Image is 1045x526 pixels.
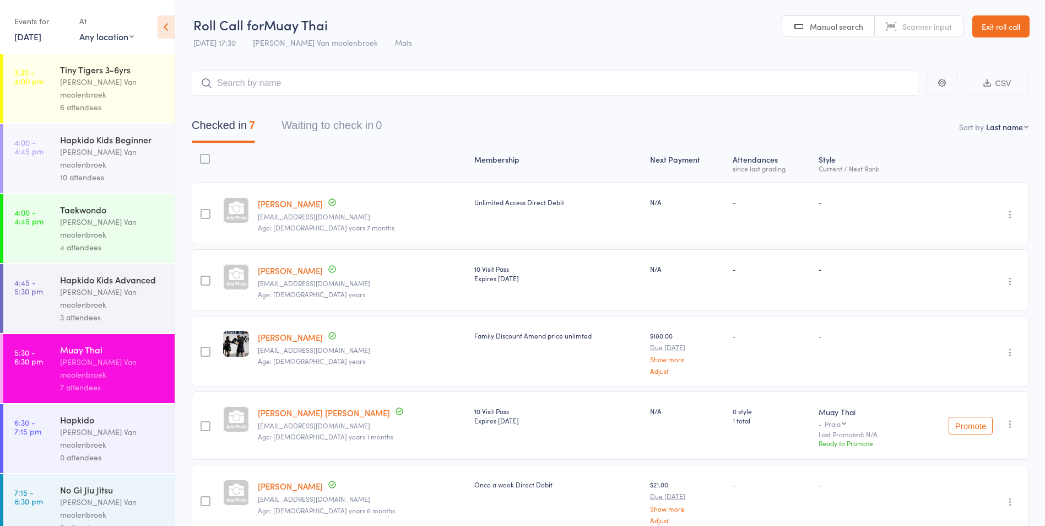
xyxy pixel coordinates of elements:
div: - [819,197,907,207]
a: [PERSON_NAME] [PERSON_NAME] [258,407,390,418]
div: Muay Thai [60,343,165,356]
div: N/A [650,406,723,416]
div: - [733,480,810,489]
div: Current / Next Rank [819,165,907,172]
a: 4:45 -5:30 pmHapkido Kids Advanced[PERSON_NAME] Van moolenbroek3 attendees [3,264,175,333]
a: [PERSON_NAME] [258,331,323,343]
span: Age: [DEMOGRAPHIC_DATA] years [258,289,365,299]
div: [PERSON_NAME] Van moolenbroek [60,146,165,171]
a: [PERSON_NAME] [258,480,323,492]
span: [PERSON_NAME] Van moolenbroek [253,37,378,48]
a: [DATE] [14,30,41,42]
span: Roll Call for [193,15,264,34]
div: Muay Thai [819,406,907,417]
div: 3 attendees [60,311,165,324]
button: Promote [949,417,993,434]
small: skyea1993@gmail.com [258,213,465,221]
a: 6:30 -7:15 pmHapkido[PERSON_NAME] Van moolenbroek0 attendees [3,404,175,473]
div: [PERSON_NAME] Van moolenbroek [60,426,165,451]
div: Hapkido Kids Advanced [60,273,165,286]
div: Family Discount Amend price unlimted [474,331,641,340]
div: 10 Visit Pass [474,264,641,283]
div: Events for [14,12,68,30]
div: - [733,264,810,273]
span: Scanner input [902,21,952,32]
button: Waiting to check in0 [281,114,382,143]
small: jaimesscholten@gmail.com [258,495,465,503]
time: 5:30 - 6:30 pm [14,348,43,366]
div: [PERSON_NAME] Van moolenbroek [60,76,165,101]
span: Manual search [810,21,863,32]
a: Show more [650,505,723,512]
img: image1749600190.png [223,331,249,357]
div: - [819,264,907,273]
small: Last Promoted: N/A [819,431,907,438]
div: $180.00 [650,331,723,374]
div: Expires [DATE] [474,273,641,283]
span: Age: [DEMOGRAPHIC_DATA] years 7 months [258,223,394,232]
div: [PERSON_NAME] Van moolenbroek [60,356,165,381]
div: since last grading [733,165,810,172]
span: Mats [395,37,412,48]
time: 4:00 - 4:45 pm [14,138,44,155]
div: Unlimited Access Direct Debit [474,197,641,207]
div: - [819,480,907,489]
div: 0 attendees [60,451,165,464]
div: [PERSON_NAME] Van moolenbroek [60,216,165,241]
div: N/A [650,197,723,207]
div: Expires [DATE] [474,416,641,425]
div: Hapkido Kids Beginner [60,133,165,146]
div: 0 [376,119,382,131]
div: At [79,12,134,30]
a: 5:30 -6:30 pmMuay Thai[PERSON_NAME] Van moolenbroek7 attendees [3,334,175,403]
small: aje1973@hotmail.com [258,280,465,287]
div: Praja [825,420,841,427]
div: - [819,331,907,340]
a: [PERSON_NAME] [258,265,323,276]
input: Search by name [192,71,918,96]
span: 0 style [733,406,810,416]
a: Exit roll call [972,15,1030,37]
a: Show more [650,356,723,363]
label: Sort by [959,121,984,132]
div: Ready to Promote [819,438,907,448]
a: [PERSON_NAME] [258,198,323,210]
div: $21.00 [650,480,723,523]
a: 4:00 -4:45 pmHapkido Kids Beginner[PERSON_NAME] Van moolenbroek10 attendees [3,124,175,193]
div: Atten­dances [728,148,814,178]
div: Hapkido [60,414,165,426]
small: Due [DATE] [650,343,723,351]
div: Membership [470,148,646,178]
div: No Gi Jiu Jitsu [60,484,165,496]
span: Age: [DEMOGRAPHIC_DATA] years 1 months [258,432,393,441]
div: [PERSON_NAME] Van moolenbroek [60,286,165,311]
div: 7 attendees [60,381,165,394]
div: - [733,197,810,207]
div: 10 Visit Pass [474,406,641,425]
div: Last name [986,121,1023,132]
time: 4:00 - 4:45 pm [14,208,44,226]
time: 7:15 - 8:30 pm [14,488,43,506]
small: Due [DATE] [650,492,723,500]
time: 3:30 - 4:00 pm [14,68,44,85]
time: 6:30 - 7:15 pm [14,418,41,436]
small: skyea1993@gmail.com [258,346,465,354]
div: Any location [79,30,134,42]
time: 4:45 - 5:30 pm [14,278,43,296]
div: - [819,420,907,427]
div: Taekwondo [60,203,165,216]
a: 4:00 -4:45 pmTaekwondo[PERSON_NAME] Van moolenbroek4 attendees [3,194,175,263]
span: [DATE] 17:30 [193,37,236,48]
button: CSV [966,72,1028,95]
small: bisho_rhodes@hotmail.com [258,422,465,430]
div: 4 attendees [60,241,165,254]
a: 3:30 -4:00 pmTiny Tigers 3-6yrs[PERSON_NAME] Van moolenbroek6 attendees [3,54,175,123]
div: Style [814,148,911,178]
a: Adjust [650,517,723,524]
div: 6 attendees [60,101,165,114]
div: Next Payment [646,148,728,178]
span: Muay Thai [264,15,328,34]
button: Checked in7 [192,114,255,143]
div: - [733,331,810,340]
span: 1 total [733,416,810,425]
